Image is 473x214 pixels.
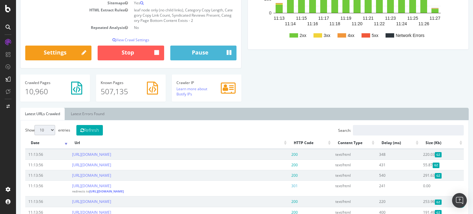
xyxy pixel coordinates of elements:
[9,6,115,24] td: HTML Extract Rules
[404,196,448,207] td: 253.96
[115,6,220,24] td: leaf node only (no child links), Category Copy Length, Category Copy Link Count, Syndicated Revie...
[85,86,145,97] p: 507,135
[9,37,220,42] p: View Crawl Settings
[322,125,448,135] label: Search:
[360,180,404,196] td: 241
[56,189,108,193] small: redirects to
[154,46,220,60] button: Pause
[380,33,408,38] text: Network Errors
[253,11,256,16] text: 0
[360,170,404,180] td: 540
[313,21,324,26] text: 11:18
[308,33,314,38] text: 3xx
[332,33,338,38] text: 4xx
[414,16,424,21] text: 11:27
[4,108,49,120] a: Latest URLs Crawled
[50,108,93,120] a: Latest Errors Found
[419,173,426,178] span: Gzipped Content
[419,152,426,157] span: Gzipped Content
[82,46,148,60] button: Stop
[404,180,448,196] td: 0.00
[316,149,360,159] td: text/html
[325,16,335,21] text: 11:19
[9,86,69,97] p: 10,960
[417,163,424,168] span: Gzipped Content
[360,149,404,159] td: 348
[9,170,53,180] td: 11:13:56
[391,16,402,21] text: 11:25
[275,162,282,168] span: 200
[9,196,53,207] td: 11:13:56
[160,81,221,85] h4: Crawler IP
[358,21,369,26] text: 11:22
[404,170,448,180] td: 291.63
[356,33,362,38] text: 5xx
[18,125,39,135] select: Showentries
[402,21,413,26] text: 11:26
[9,180,53,196] td: 11:13:56
[360,137,404,149] th: Delay (ms): activate to sort column ascending
[56,183,95,188] a: [URL][DOMAIN_NAME]
[316,159,360,170] td: text/html
[404,137,448,149] th: Size (Kb): activate to sort column ascending
[404,159,448,170] td: 55.87
[280,16,291,21] text: 11:15
[275,152,282,157] span: 200
[56,152,95,157] a: [URL][DOMAIN_NAME]
[115,24,220,31] td: No
[336,21,346,26] text: 11:20
[360,196,404,207] td: 220
[9,149,53,159] td: 11:13:56
[275,183,282,188] span: 301
[452,193,467,208] div: Open Intercom Messenger
[275,173,282,178] span: 200
[160,86,191,97] a: Learn more about Botify IPs
[9,137,53,149] th: Date: activate to sort column ascending
[316,170,360,180] td: text/html
[9,81,69,85] h4: Pages Crawled
[60,125,87,135] button: Refresh
[316,180,360,196] td: text/html
[316,137,360,149] th: Content Type: activate to sort column ascending
[85,81,145,85] h4: Pages Known
[9,46,75,60] a: Settings
[284,33,290,38] text: 2xx
[53,137,272,149] th: Url: activate to sort column ascending
[9,159,53,170] td: 11:13:56
[275,199,282,204] span: 200
[272,137,316,149] th: HTTP Code: activate to sort column ascending
[258,16,269,21] text: 11:13
[56,173,95,178] a: [URL][DOMAIN_NAME]
[337,125,448,135] input: Search:
[9,24,115,31] td: Repeated Analysis
[269,21,280,26] text: 11:14
[419,200,426,205] span: Gzipped Content
[56,162,95,168] a: [URL][DOMAIN_NAME]
[404,149,448,159] td: 220.03
[360,159,404,170] td: 431
[347,16,358,21] text: 11:21
[369,16,380,21] text: 11:23
[9,125,54,135] label: Show entries
[56,199,95,204] a: [URL][DOMAIN_NAME]
[302,16,313,21] text: 11:17
[73,189,108,193] a: [URL][DOMAIN_NAME]
[380,21,391,26] text: 11:24
[316,196,360,207] td: text/html
[291,21,302,26] text: 11:16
